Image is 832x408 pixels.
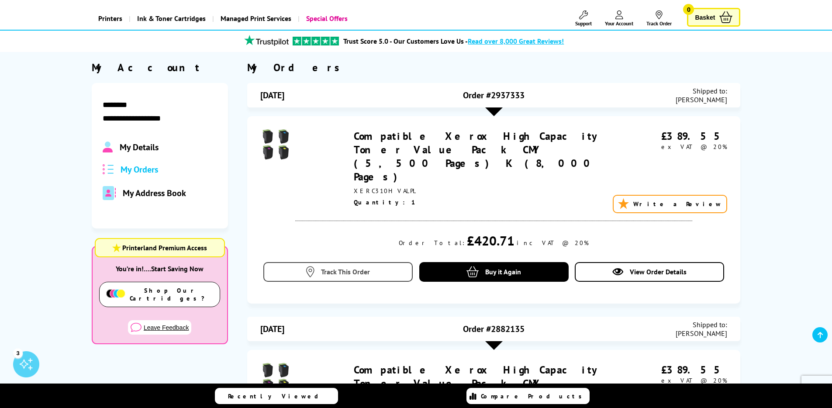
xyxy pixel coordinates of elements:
[468,37,564,45] span: Read over 8,000 Great Reviews!
[103,142,113,153] img: Profile.svg
[130,287,213,302] span: Shop Our Cartridges?
[354,198,417,206] span: Quantity: 1
[613,195,727,213] a: Write a Review
[260,323,284,335] span: [DATE]
[615,363,728,377] div: £389.55
[260,363,291,394] img: Compatible Xerox High Capacity Toner Value Pack CMY (5,500 Pages) K (8,000 Pages)
[630,267,687,276] span: View Order Details
[247,61,740,74] div: My Orders
[615,129,728,143] div: £389.55
[343,37,564,45] a: Trust Score 5.0 - Our Customers Love Us -Read over 8,000 Great Reviews!
[13,348,23,358] div: 3
[131,323,142,332] img: comment-sharp-light.svg
[137,7,206,30] span: Ink & Toner Cartridges
[129,7,212,30] a: Ink & Toner Cartridges
[485,267,521,276] span: Buy it Again
[92,7,129,30] a: Printers
[676,86,727,95] span: Shipped to:
[695,11,715,23] span: Basket
[683,4,694,15] span: 0
[240,35,293,46] img: trustpilot rating
[646,10,672,27] a: Track Order
[93,264,227,273] div: You’re in!….Start Saving Now
[104,287,215,302] a: Shop Our Cartridges?
[228,392,327,400] span: Recently Viewed
[128,320,192,335] button: Leave Feedback
[687,8,740,27] a: Basket 0
[517,239,589,247] div: inc VAT @ 20%
[321,267,370,276] span: Track This Order
[142,324,189,331] span: Leave Feedback
[676,329,727,338] span: [PERSON_NAME]
[260,90,284,101] span: [DATE]
[575,20,592,27] span: Support
[605,10,633,27] a: Your Account
[676,320,727,329] span: Shipped to:
[215,388,338,404] a: Recently Viewed
[467,232,514,249] div: £420.71
[92,61,228,74] div: My Account
[354,187,615,195] div: XERC310HVALPL
[463,323,525,335] span: Order #2882135
[605,20,633,27] span: Your Account
[103,164,114,174] img: all-order.svg
[633,200,722,208] span: Write a Review
[298,7,354,30] a: Special Offers
[615,377,728,384] div: ex VAT @ 20%
[123,187,186,199] span: My Address Book
[212,7,298,30] a: Managed Print Services
[419,262,569,282] a: Buy it Again
[575,262,724,282] a: View Order Details
[260,129,291,160] img: Compatible Xerox High Capacity Toner Value Pack CMY (5,500 Pages) K (8,000 Pages)
[120,142,159,153] span: My Details
[676,95,727,104] span: [PERSON_NAME]
[615,143,728,151] div: ex VAT @ 20%
[263,262,413,282] a: Track This Order
[463,90,525,101] span: Order #2937333
[122,243,207,252] span: Printerland Premium Access
[481,392,587,400] span: Compare Products
[103,186,116,200] img: address-book-duotone-solid.svg
[575,10,592,27] a: Support
[399,239,465,247] div: Order Total:
[293,37,339,45] img: trustpilot rating
[121,164,158,175] span: My Orders
[466,388,590,404] a: Compare Products
[354,129,603,183] a: Compatible Xerox High Capacity Toner Value Pack CMY (5,500 Pages) K (8,000 Pages)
